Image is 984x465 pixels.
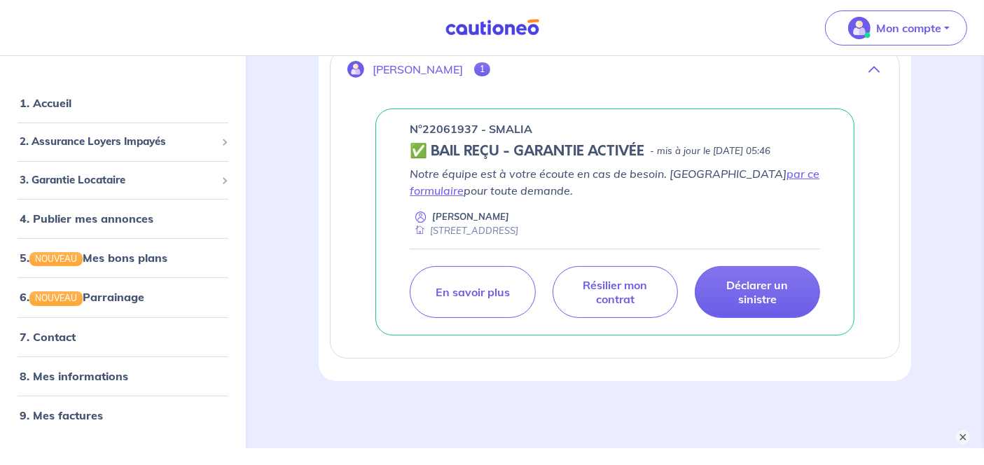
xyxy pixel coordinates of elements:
a: 1. Accueil [20,97,71,111]
a: 9. Mes factures [20,408,103,422]
span: 3. Garantie Locataire [20,172,216,188]
img: illu_account.svg [347,61,364,78]
a: 4. Publier mes annonces [20,212,153,226]
button: × [956,430,970,444]
div: 3. Garantie Locataire [6,167,240,194]
a: 6.NOUVEAUParrainage [20,291,144,305]
div: 9. Mes factures [6,401,240,429]
div: 1. Accueil [6,90,240,118]
a: 8. Mes informations [20,369,128,383]
div: 5.NOUVEAUMes bons plans [6,244,240,272]
a: Résilier mon contrat [553,266,678,318]
p: n°22061937 - SMALIA [410,120,532,137]
div: 6.NOUVEAUParrainage [6,284,240,312]
p: Déclarer un sinistre [712,278,803,306]
p: Mon compte [876,20,941,36]
p: [PERSON_NAME] [373,63,463,76]
p: En savoir plus [436,285,510,299]
h5: ✅ BAIL REÇU - GARANTIE ACTIVÉE [410,143,644,160]
div: 4. Publier mes annonces [6,205,240,233]
a: En savoir plus [410,266,535,318]
p: [PERSON_NAME] [432,210,509,223]
button: [PERSON_NAME]1 [331,53,899,86]
p: Résilier mon contrat [570,278,660,306]
p: Notre équipe est à votre écoute en cas de besoin. [GEOGRAPHIC_DATA] pour toute demande. [410,165,820,199]
a: 7. Contact [20,330,76,344]
button: illu_account_valid_menu.svgMon compte [825,11,967,46]
div: 8. Mes informations [6,362,240,390]
img: illu_account_valid_menu.svg [848,17,871,39]
p: - mis à jour le [DATE] 05:46 [650,144,770,158]
img: Cautioneo [440,19,545,36]
span: 2. Assurance Loyers Impayés [20,134,216,151]
div: 2. Assurance Loyers Impayés [6,129,240,156]
span: 1 [474,62,490,76]
div: state: CONTRACT-VALIDATED, Context: ,MAYBE-CERTIFICATE,,LESSOR-DOCUMENTS,IS-ODEALIM [410,143,820,160]
a: 5.NOUVEAUMes bons plans [20,251,167,265]
div: 7. Contact [6,323,240,351]
div: [STREET_ADDRESS] [410,224,518,237]
a: Déclarer un sinistre [695,266,820,318]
